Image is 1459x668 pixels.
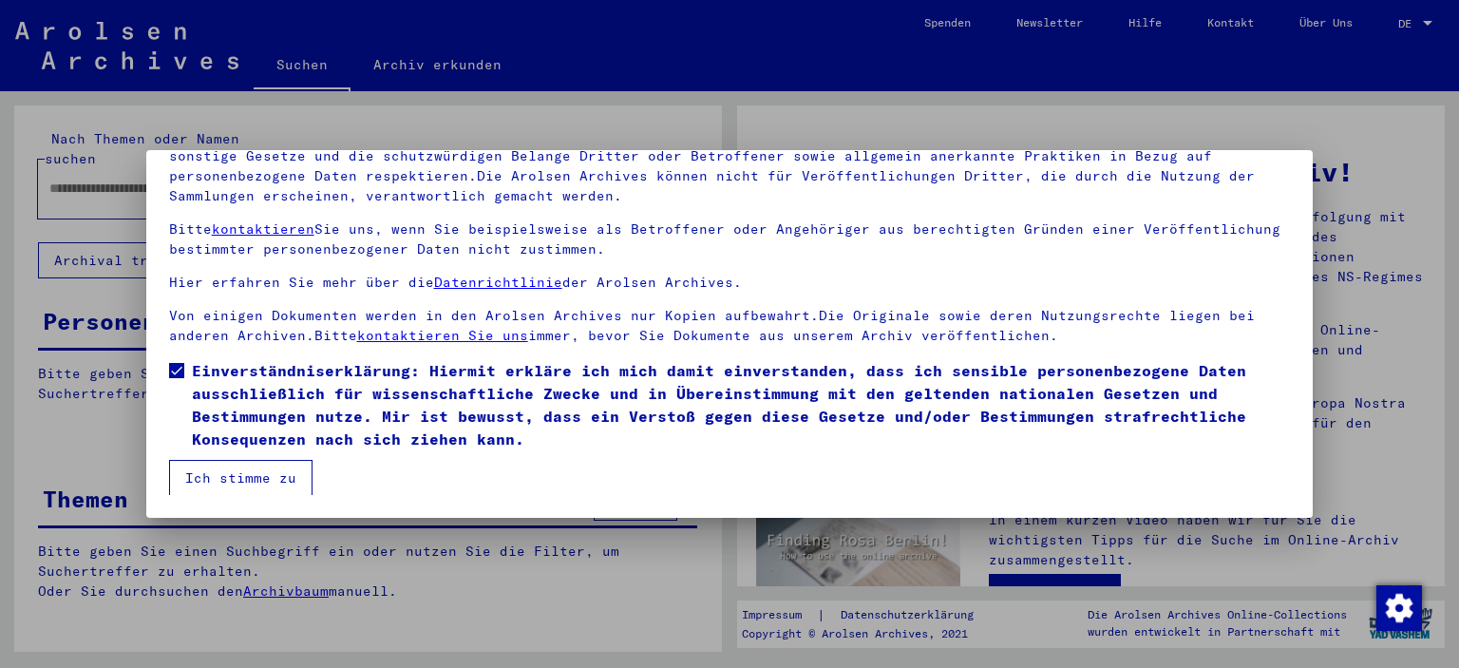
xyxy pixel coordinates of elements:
div: Zustimmung ändern [1375,584,1421,630]
p: Von einigen Dokumenten werden in den Arolsen Archives nur Kopien aufbewahrt.Die Originale sowie d... [169,306,1291,346]
a: Datenrichtlinie [434,274,562,291]
img: Zustimmung ändern [1376,585,1422,631]
button: Ich stimme zu [169,460,313,496]
p: Hier erfahren Sie mehr über die der Arolsen Archives. [169,273,1291,293]
span: Einverständniserklärung: Hiermit erkläre ich mich damit einverstanden, dass ich sensible personen... [192,359,1291,450]
p: Bitte Sie uns, wenn Sie beispielsweise als Betroffener oder Angehöriger aus berechtigten Gründen ... [169,219,1291,259]
a: kontaktieren Sie uns [357,327,528,344]
a: kontaktieren [212,220,314,238]
p: Bitte beachten Sie, dass dieses Portal über NS - Verfolgte sensible Daten zu identifizierten oder... [169,106,1291,206]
